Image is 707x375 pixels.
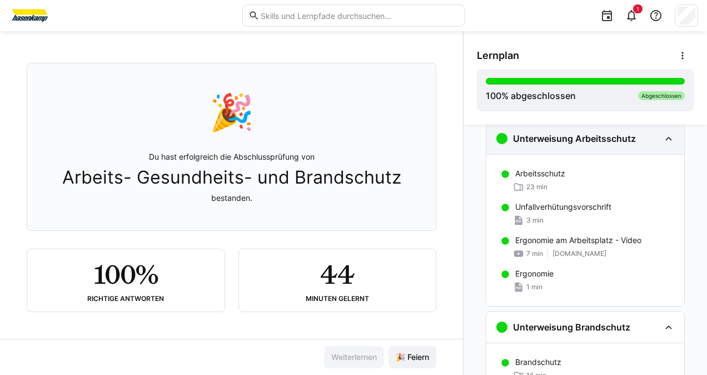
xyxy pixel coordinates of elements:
p: Ergonomie [515,268,554,279]
span: Arbeits- Gesundheits- und Brandschutz [62,167,401,188]
button: Weiterlernen [324,346,384,368]
button: 🎉 Feiern [389,346,436,368]
span: Weiterlernen [330,352,379,363]
span: 🎉 Feiern [394,352,431,363]
h2: 44 [320,258,355,290]
h3: Unterweisung Brandschutz [513,322,630,333]
span: Lernplan [477,50,519,62]
input: Skills und Lernpfade durchsuchen… [260,11,459,21]
p: Du hast erfolgreich die Abschlussprüfung von bestanden. [62,151,401,204]
span: 7 min [526,249,543,258]
h2: 100% [94,258,158,290]
span: 3 min [526,216,544,225]
p: Arbeitsschutz [515,168,565,179]
p: Unfallverhütungsvorschrift [515,201,611,213]
div: % abgeschlossen [486,89,576,102]
div: Richtige Antworten [87,295,164,303]
h3: Unterweisung Arbeitsschutz [513,133,636,144]
p: Brandschutz [515,357,561,368]
div: Minuten gelernt [306,295,369,303]
span: 1 min [526,283,542,292]
span: 100 [486,90,501,101]
div: 🎉 [210,90,254,134]
span: 1 [636,6,639,12]
p: Ergonomie am Arbeitsplatz - Video [515,235,641,246]
div: Abgeschlossen [638,91,685,100]
span: 23 min [526,182,547,191]
span: [DOMAIN_NAME] [552,249,606,258]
